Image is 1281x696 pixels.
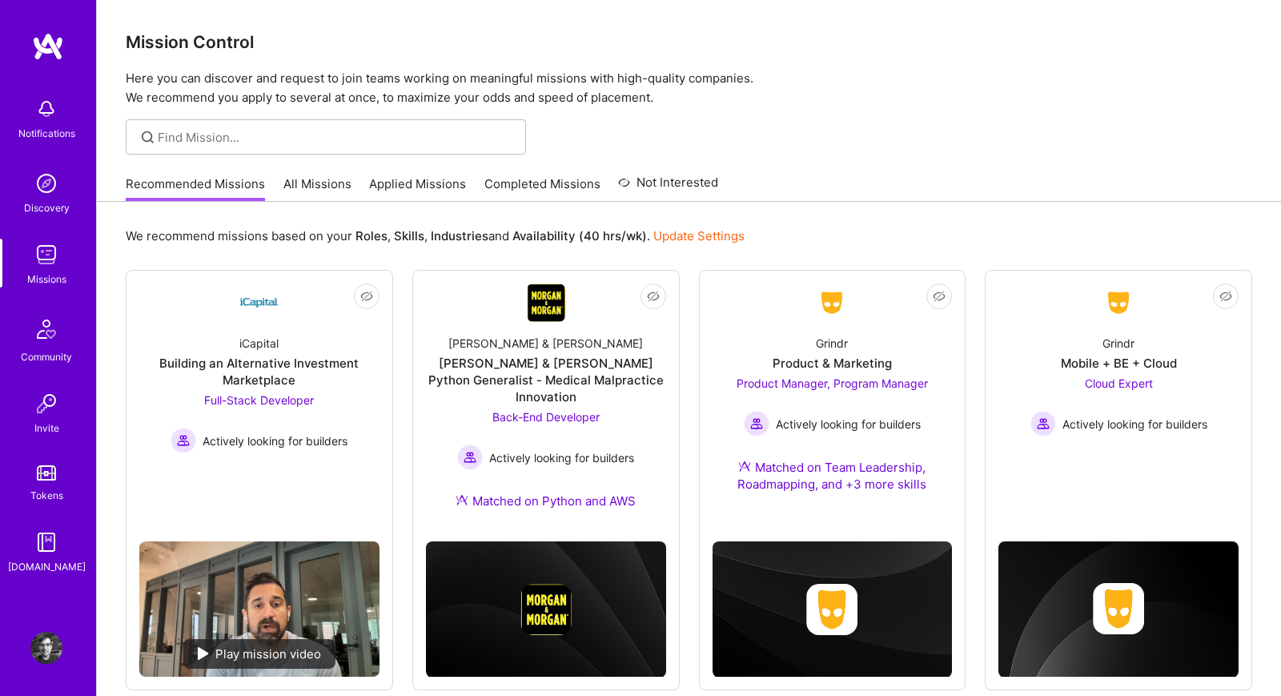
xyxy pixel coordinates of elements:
span: Full-Stack Developer [204,393,314,407]
div: Product & Marketing [773,355,892,372]
div: Discovery [24,199,70,216]
div: Grindr [816,335,848,352]
i: icon EyeClosed [360,290,373,303]
img: cover [426,541,666,677]
i: icon EyeClosed [933,290,946,303]
a: All Missions [283,175,351,202]
a: Company LogoGrindrMobile + BE + CloudCloud Expert Actively looking for buildersActively looking f... [998,284,1239,473]
img: User Avatar [30,632,62,664]
a: Company LogoGrindrProduct & MarketingProduct Manager, Program Manager Actively looking for builde... [713,284,953,512]
a: Not Interested [618,173,718,202]
img: Invite [30,388,62,420]
div: Play mission video [183,639,335,669]
i: icon EyeClosed [647,290,660,303]
i: icon SearchGrey [139,128,157,147]
img: Company Logo [240,284,279,322]
b: Industries [431,228,488,243]
img: Company Logo [527,284,565,322]
img: bell [30,93,62,125]
img: teamwork [30,239,62,271]
a: Company LogoiCapitalBuilding an Alternative Investment MarketplaceFull-Stack Developer Actively l... [139,284,379,529]
span: Back-End Developer [492,410,600,424]
img: logo [32,32,64,61]
input: Find Mission... [158,129,514,146]
div: Matched on Python and AWS [456,493,636,509]
b: Roles [355,228,388,243]
a: Recommended Missions [126,175,265,202]
img: Ateam Purple Icon [456,493,468,506]
a: Completed Missions [484,175,600,202]
img: Company Logo [1099,288,1138,317]
a: Update Settings [653,228,745,243]
div: iCapital [239,335,279,352]
a: Applied Missions [369,175,466,202]
div: Invite [34,420,59,437]
div: Missions [27,271,66,288]
img: Ateam Purple Icon [738,460,751,473]
img: Actively looking for builders [1030,411,1056,437]
img: Company logo [806,584,857,635]
img: No Mission [139,541,379,677]
span: Product Manager, Program Manager [737,376,928,390]
div: [PERSON_NAME] & [PERSON_NAME] Python Generalist - Medical Malpractice Innovation [426,355,666,405]
img: discovery [30,167,62,199]
img: Actively looking for builders [744,411,769,437]
a: User Avatar [26,632,66,664]
div: Mobile + BE + Cloud [1061,355,1177,372]
img: tokens [37,465,56,481]
span: Cloud Expert [1085,376,1153,390]
img: cover [998,541,1239,678]
img: cover [713,541,953,677]
p: We recommend missions based on your , , and . [126,227,745,244]
img: Company Logo [813,288,851,317]
img: Actively looking for builders [171,428,196,453]
img: play [198,647,209,660]
span: Actively looking for builders [489,449,634,466]
img: Company logo [1093,583,1144,634]
div: Community [21,348,72,365]
img: Community [27,310,66,348]
span: Actively looking for builders [203,432,347,449]
div: Building an Alternative Investment Marketplace [139,355,379,388]
a: Company Logo[PERSON_NAME] & [PERSON_NAME][PERSON_NAME] & [PERSON_NAME] Python Generalist - Medica... [426,284,666,529]
span: Actively looking for builders [1062,416,1207,432]
div: Tokens [30,487,63,504]
i: icon EyeClosed [1219,290,1232,303]
b: Availability (40 hrs/wk) [512,228,647,243]
div: Matched on Team Leadership, Roadmapping, and +3 more skills [713,459,953,493]
h3: Mission Control [126,32,1252,52]
img: Actively looking for builders [457,445,483,470]
b: Skills [394,228,424,243]
div: [DOMAIN_NAME] [8,558,86,575]
img: guide book [30,526,62,558]
p: Here you can discover and request to join teams working on meaningful missions with high-quality ... [126,69,1252,107]
div: Notifications [18,125,75,142]
div: [PERSON_NAME] & [PERSON_NAME] [448,335,643,352]
span: Actively looking for builders [776,416,921,432]
div: Grindr [1102,335,1134,352]
img: Company logo [520,584,572,635]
